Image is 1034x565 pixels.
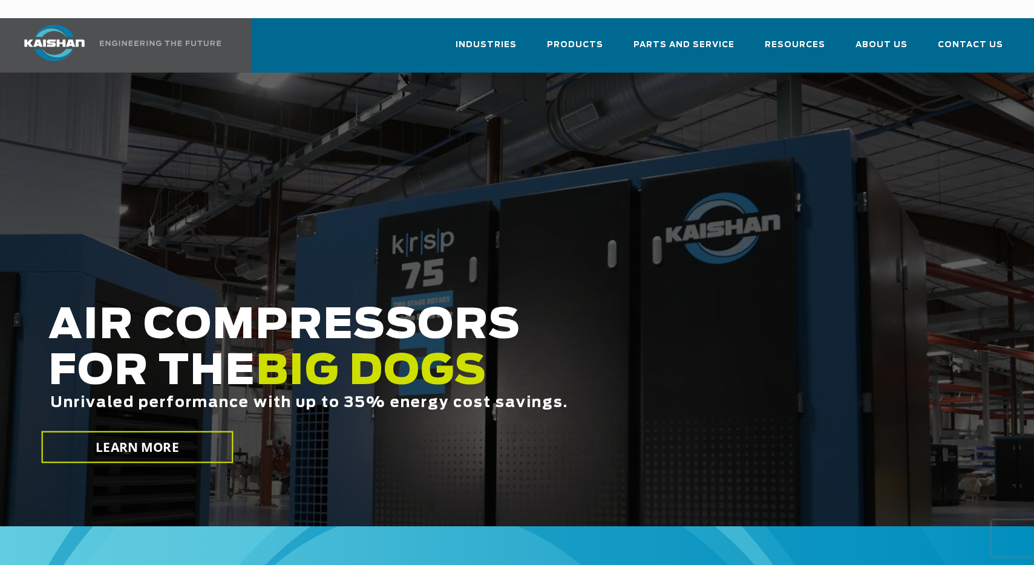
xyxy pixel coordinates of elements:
[48,303,826,449] h2: AIR COMPRESSORS FOR THE
[547,29,603,70] a: Products
[9,18,223,73] a: Kaishan USA
[42,431,234,463] a: LEARN MORE
[633,38,735,52] span: Parts and Service
[856,29,908,70] a: About Us
[938,29,1003,70] a: Contact Us
[96,439,180,456] span: LEARN MORE
[765,38,825,52] span: Resources
[856,38,908,52] span: About Us
[9,25,100,61] img: kaishan logo
[938,38,1003,52] span: Contact Us
[547,38,603,52] span: Products
[50,396,568,410] span: Unrivaled performance with up to 35% energy cost savings.
[256,351,487,393] span: BIG DOGS
[100,41,221,46] img: Engineering the future
[456,38,517,52] span: Industries
[765,29,825,70] a: Resources
[633,29,735,70] a: Parts and Service
[456,29,517,70] a: Industries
